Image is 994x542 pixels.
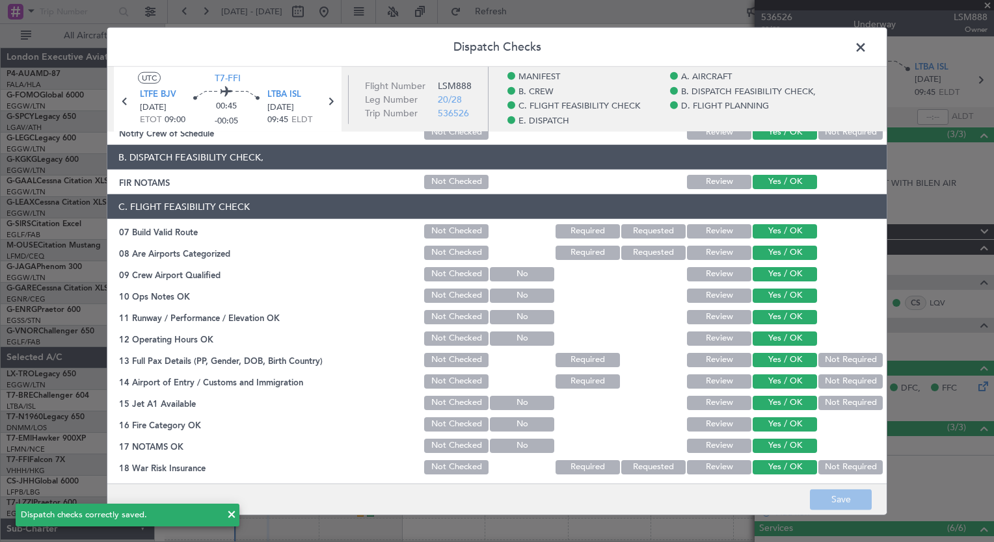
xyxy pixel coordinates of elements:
[818,125,883,140] button: Not Required
[21,509,220,522] div: Dispatch checks correctly saved.
[753,175,817,189] button: Yes / OK
[753,310,817,324] button: Yes / OK
[753,417,817,432] button: Yes / OK
[753,289,817,303] button: Yes / OK
[753,439,817,453] button: Yes / OK
[818,396,883,410] button: Not Required
[818,460,883,474] button: Not Required
[753,331,817,346] button: Yes / OK
[753,224,817,239] button: Yes / OK
[681,85,816,98] span: B. DISPATCH FEASIBILITY CHECK,
[818,374,883,389] button: Not Required
[753,125,817,140] button: Yes / OK
[753,374,817,389] button: Yes / OK
[753,460,817,474] button: Yes / OK
[753,267,817,281] button: Yes / OK
[753,396,817,410] button: Yes / OK
[818,353,883,367] button: Not Required
[753,353,817,367] button: Yes / OK
[753,246,817,260] button: Yes / OK
[107,28,887,67] header: Dispatch Checks
[681,100,769,113] span: D. FLIGHT PLANNING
